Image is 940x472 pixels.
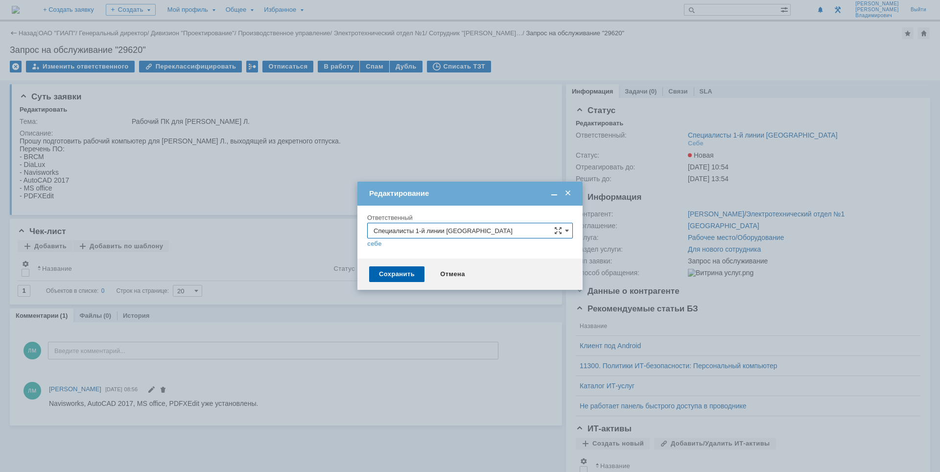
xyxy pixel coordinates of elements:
[549,189,559,198] span: Свернуть (Ctrl + M)
[369,189,573,198] div: Редактирование
[367,240,382,248] a: себе
[367,214,571,221] div: Ответственный
[554,227,562,235] span: Сложная форма
[563,189,573,198] span: Закрыть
